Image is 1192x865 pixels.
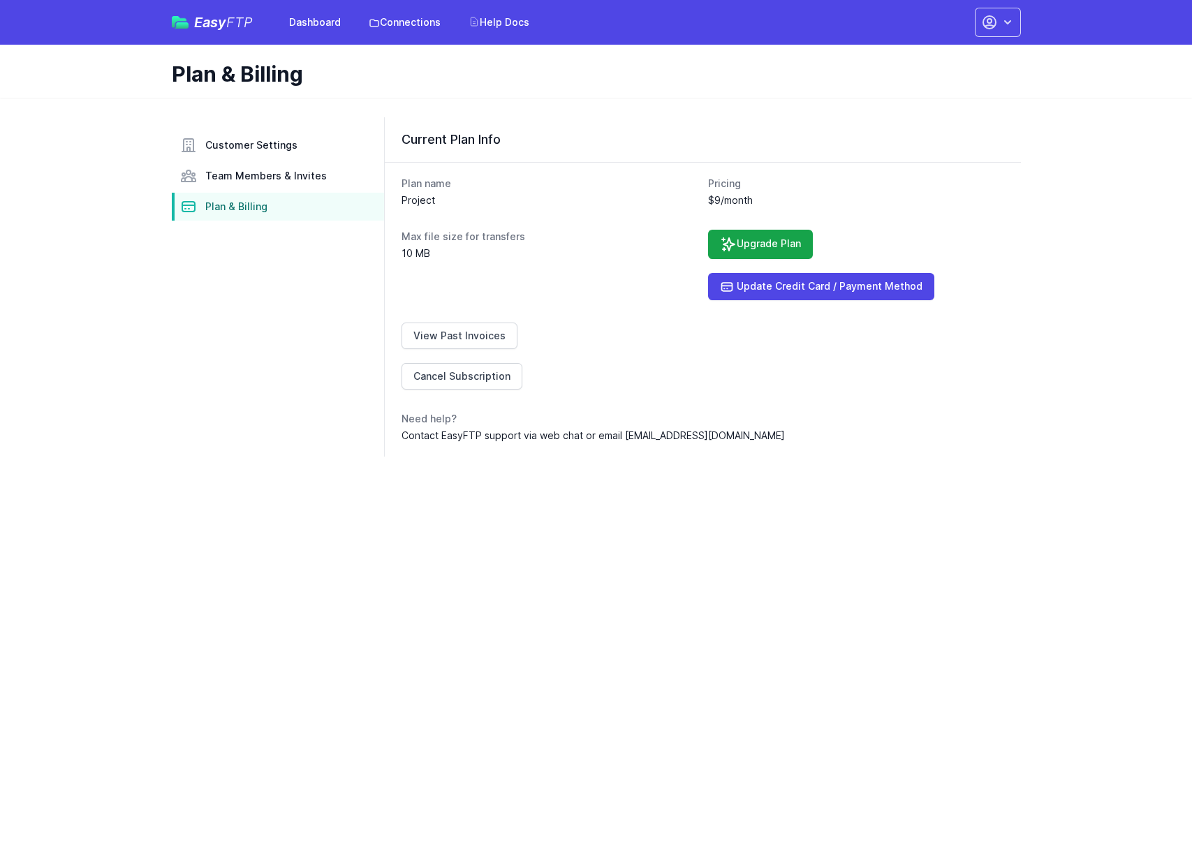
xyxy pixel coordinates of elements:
[460,10,538,35] a: Help Docs
[708,177,1004,191] dt: Pricing
[402,131,1004,148] h3: Current Plan Info
[172,61,1010,87] h1: Plan & Billing
[402,246,698,260] dd: 10 MB
[402,429,1004,443] dd: Contact EasyFTP support via web chat or email [EMAIL_ADDRESS][DOMAIN_NAME]
[205,169,327,183] span: Team Members & Invites
[708,273,934,300] a: Update Credit Card / Payment Method
[172,16,189,29] img: easyftp_logo.png
[226,14,253,31] span: FTP
[402,323,517,349] a: View Past Invoices
[402,177,698,191] dt: Plan name
[172,162,384,190] a: Team Members & Invites
[172,193,384,221] a: Plan & Billing
[402,363,522,390] a: Cancel Subscription
[205,200,267,214] span: Plan & Billing
[172,15,253,29] a: EasyFTP
[360,10,449,35] a: Connections
[402,193,698,207] dd: Project
[172,131,384,159] a: Customer Settings
[708,193,1004,207] dd: $9/month
[281,10,349,35] a: Dashboard
[194,15,253,29] span: Easy
[402,412,1004,426] dt: Need help?
[402,230,698,244] dt: Max file size for transfers
[205,138,297,152] span: Customer Settings
[708,230,813,259] a: Upgrade Plan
